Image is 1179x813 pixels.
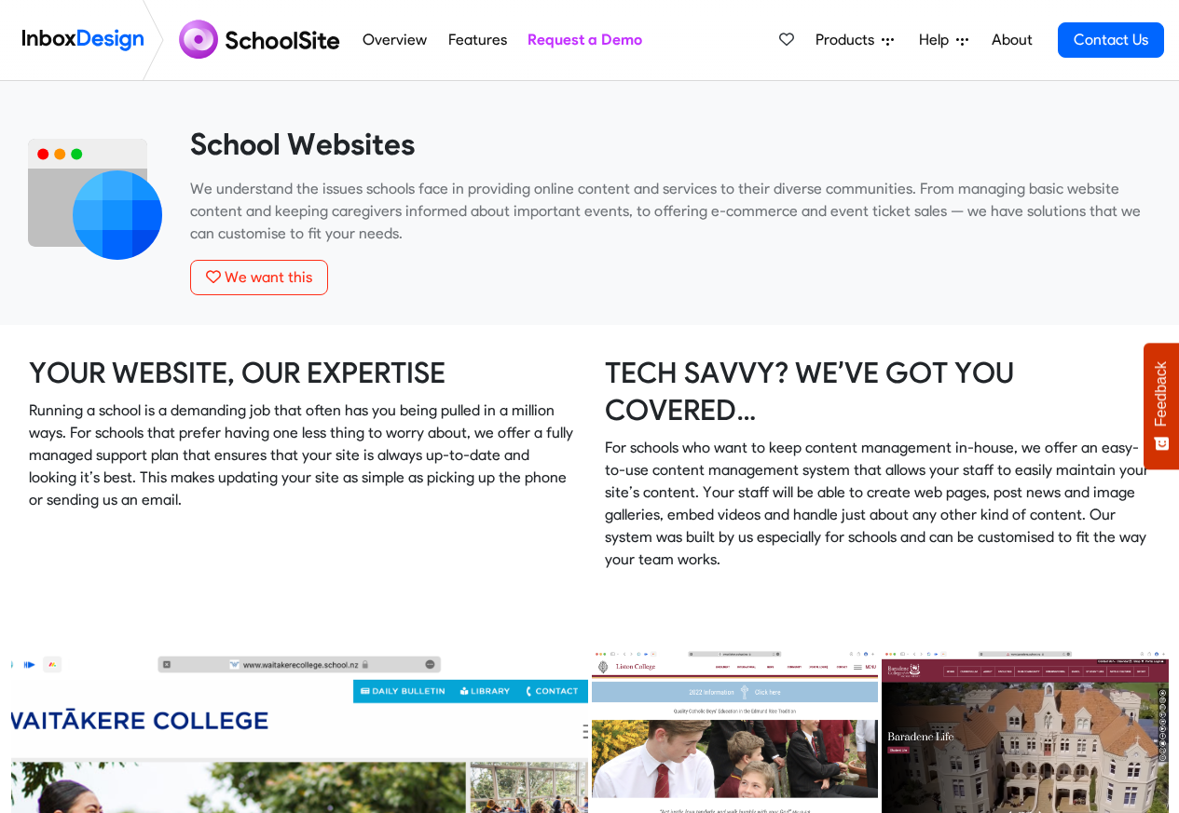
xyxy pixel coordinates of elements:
p: For schools who want to keep content management in-house, we offer an easy-to-use content managem... [605,437,1151,571]
a: Contact Us [1058,22,1164,58]
a: Request a Demo [522,21,647,59]
a: Features [443,21,512,59]
button: We want this [190,260,328,295]
span: Help [919,29,956,51]
a: About [986,21,1037,59]
span: We want this [225,268,312,286]
img: schoolsite logo [171,18,352,62]
span: Products [816,29,882,51]
p: We understand the issues schools face in providing online content and services to their diverse c... [190,178,1151,245]
a: Help [912,21,976,59]
p: Running a school is a demanding job that often has you being pulled in a million ways. For school... [29,400,575,511]
button: Feedback - Show survey [1144,343,1179,469]
h3: YOUR WEBSITE, OUR EXPERTISE [29,355,575,392]
heading: School Websites [190,126,1151,163]
a: Products [808,21,901,59]
span: Feedback [1153,361,1170,427]
h3: TECH SAVVY? WE’VE GOT YOU COVERED… [605,355,1151,429]
a: Overview [358,21,432,59]
img: 2022_01_12_icon_website.svg [28,126,162,260]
